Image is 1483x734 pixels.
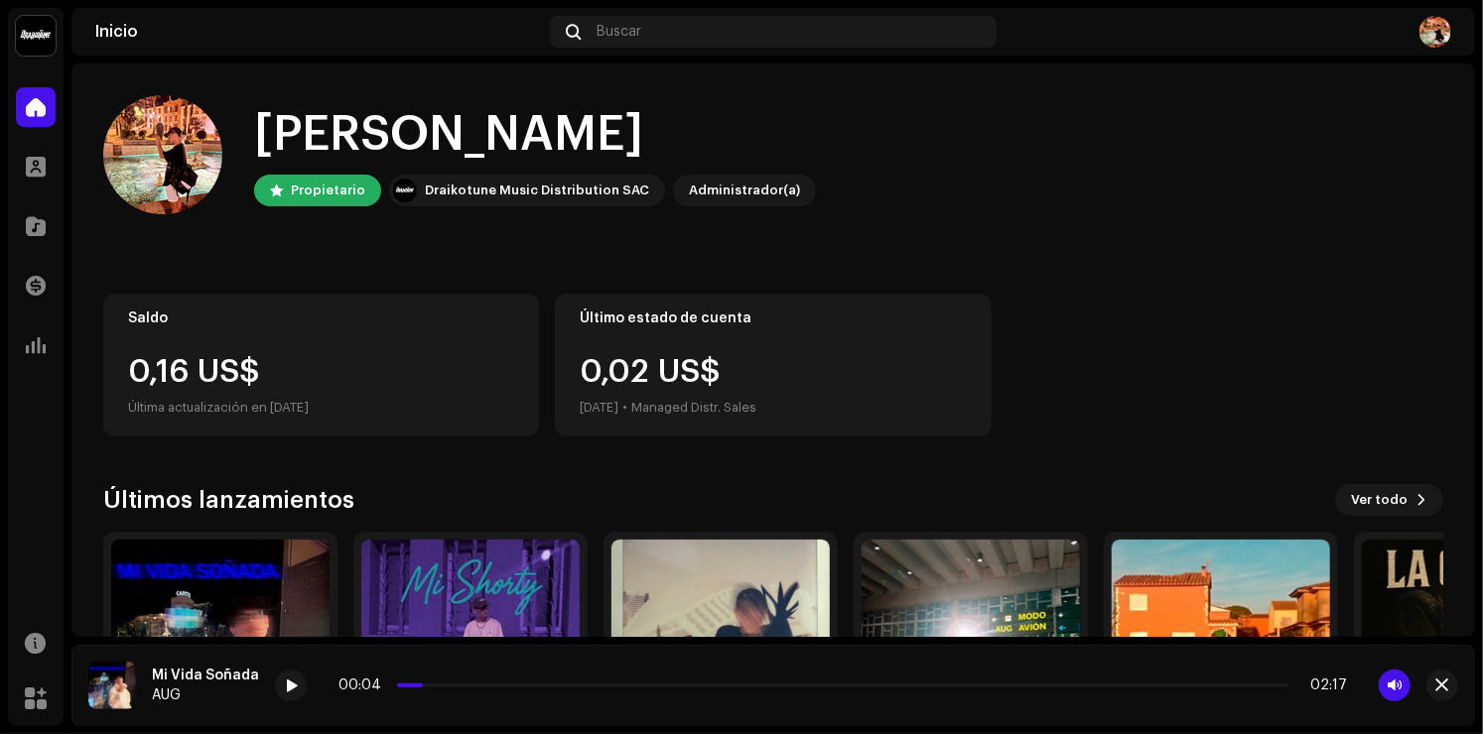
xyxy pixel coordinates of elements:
[152,687,259,703] div: AUG
[128,396,514,420] div: Última actualización en [DATE]
[580,310,966,326] div: Último estado de cuenta
[128,310,514,326] div: Saldo
[1351,480,1408,520] span: Ver todo
[103,484,354,516] h3: Últimos lanzamientos
[338,677,389,693] div: 00:04
[393,179,417,202] img: 10370c6a-d0e2-4592-b8a2-38f444b0ca44
[254,103,816,167] div: [PERSON_NAME]
[88,662,136,709] img: 96e28aae-c961-4e2d-93ed-5ea23e8bf3ad
[1335,484,1443,516] button: Ver todo
[16,16,56,56] img: 10370c6a-d0e2-4592-b8a2-38f444b0ca44
[1419,16,1451,48] img: e88efa21-a9d7-4a14-a4f0-f73e4f5b6293
[1296,677,1347,693] div: 02:17
[555,294,991,436] re-o-card-value: Último estado de cuenta
[425,179,649,202] div: Draikotune Music Distribution SAC
[152,668,259,683] div: Mi Vida Soñada
[103,294,539,436] re-o-card-value: Saldo
[597,24,641,40] span: Buscar
[95,24,542,40] div: Inicio
[580,396,618,420] div: [DATE]
[291,179,365,202] div: Propietario
[103,95,222,214] img: e88efa21-a9d7-4a14-a4f0-f73e4f5b6293
[631,396,756,420] div: Managed Distr. Sales
[689,179,800,202] div: Administrador(a)
[622,396,627,420] div: •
